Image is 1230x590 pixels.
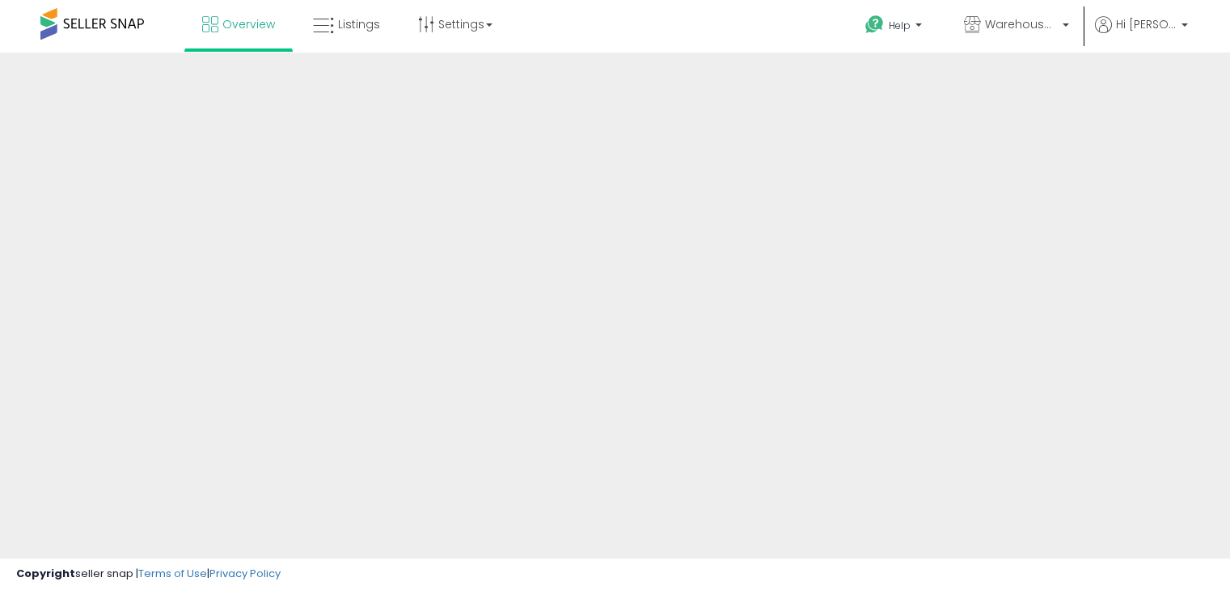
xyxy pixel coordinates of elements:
[864,15,885,35] i: Get Help
[16,566,75,581] strong: Copyright
[889,19,911,32] span: Help
[16,567,281,582] div: seller snap | |
[1116,16,1177,32] span: Hi [PERSON_NAME]
[338,16,380,32] span: Listings
[222,16,275,32] span: Overview
[852,2,938,53] a: Help
[138,566,207,581] a: Terms of Use
[1095,16,1188,53] a: Hi [PERSON_NAME]
[209,566,281,581] a: Privacy Policy
[985,16,1058,32] span: Warehouse Limited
